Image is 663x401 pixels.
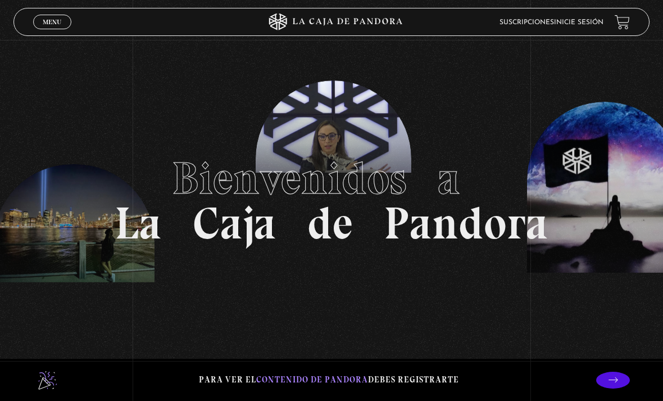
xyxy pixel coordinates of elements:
[256,375,368,385] span: contenido de Pandora
[499,19,554,26] a: Suscripciones
[199,372,459,388] p: Para ver el debes registrarte
[172,151,491,205] span: Bienvenidos a
[615,15,630,30] a: View your shopping cart
[43,19,61,25] span: Menu
[554,19,603,26] a: Inicie sesión
[115,156,548,246] h1: La Caja de Pandora
[39,28,66,36] span: Cerrar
